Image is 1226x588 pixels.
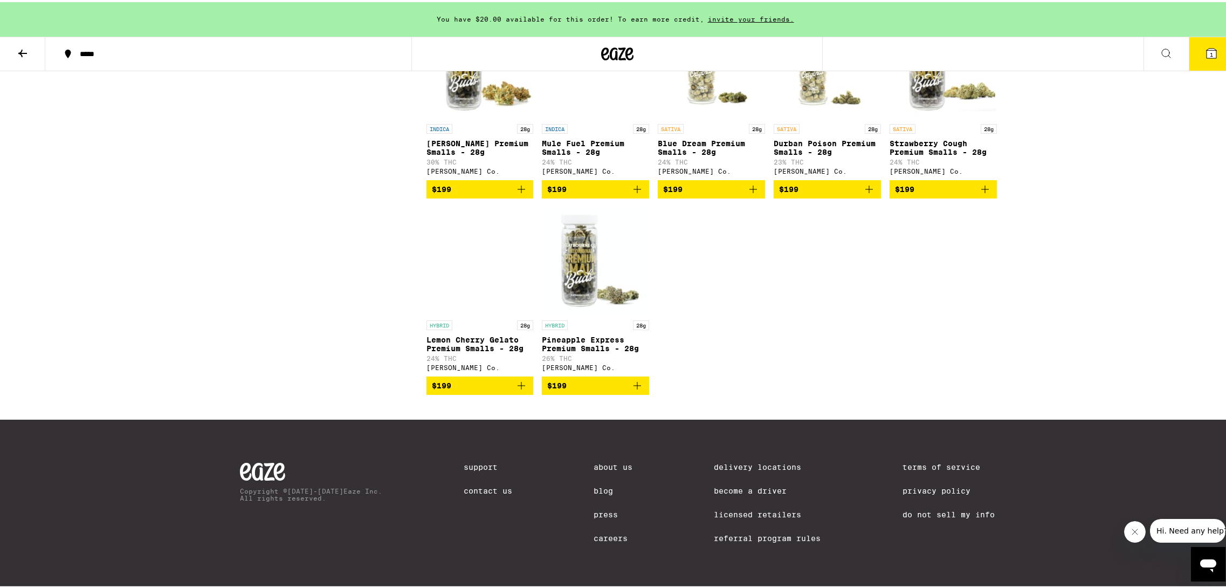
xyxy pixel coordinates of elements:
[542,353,649,360] p: 26% THC
[542,205,649,374] a: Open page for Pineapple Express Premium Smalls - 28g from Claybourne Co.
[426,166,534,173] div: [PERSON_NAME] Co.
[437,13,704,20] span: You have $20.00 available for this order! To earn more credit,
[1191,545,1225,579] iframe: Button to launch messaging window
[542,122,568,132] p: INDICA
[981,122,997,132] p: 28g
[432,183,451,192] span: $199
[240,486,382,500] p: Copyright © [DATE]-[DATE] Eaze Inc. All rights reserved.
[426,362,534,369] div: [PERSON_NAME] Co.
[903,461,995,469] a: Terms of Service
[517,318,533,328] p: 28g
[432,379,451,388] span: $199
[714,532,821,541] a: Referral Program Rules
[594,484,632,493] a: Blog
[1124,519,1146,541] iframe: Close message
[426,333,534,351] p: Lemon Cherry Gelato Premium Smalls - 28g
[426,137,534,154] p: [PERSON_NAME] Premium Smalls - 28g
[464,484,512,493] a: Contact Us
[658,166,765,173] div: [PERSON_NAME] Co.
[890,156,997,163] p: 24% THC
[426,178,534,196] button: Add to bag
[774,9,881,178] a: Open page for Durban Poison Premium Smalls - 28g from Claybourne Co.
[658,137,765,154] p: Blue Dream Premium Smalls - 28g
[658,178,765,196] button: Add to bag
[1210,49,1213,56] span: 1
[426,205,534,313] img: Claybourne Co. - Lemon Cherry Gelato Premium Smalls - 28g
[658,156,765,163] p: 24% THC
[633,122,649,132] p: 28g
[542,318,568,328] p: HYBRID
[426,122,452,132] p: INDICA
[749,122,765,132] p: 28g
[426,205,534,374] a: Open page for Lemon Cherry Gelato Premium Smalls - 28g from Claybourne Co.
[890,178,997,196] button: Add to bag
[542,156,649,163] p: 24% THC
[658,9,765,178] a: Open page for Blue Dream Premium Smalls - 28g from Claybourne Co.
[6,8,78,16] span: Hi. Need any help?
[774,156,881,163] p: 23% THC
[704,13,798,20] span: invite your friends.
[542,205,649,313] img: Claybourne Co. - Pineapple Express Premium Smalls - 28g
[542,374,649,393] button: Add to bag
[547,183,567,192] span: $199
[903,484,995,493] a: Privacy Policy
[547,379,567,388] span: $199
[542,362,649,369] div: [PERSON_NAME] Co.
[714,461,821,469] a: Delivery Locations
[426,156,534,163] p: 30% THC
[1150,517,1225,541] iframe: Message from company
[890,9,997,178] a: Open page for Strawberry Cough Premium Smalls - 28g from Claybourne Co.
[714,484,821,493] a: Become a Driver
[895,183,914,192] span: $199
[426,318,452,328] p: HYBRID
[779,183,798,192] span: $199
[542,137,649,154] p: Mule Fuel Premium Smalls - 28g
[594,461,632,469] a: About Us
[594,532,632,541] a: Careers
[903,508,995,517] a: Do Not Sell My Info
[426,374,534,393] button: Add to bag
[517,122,533,132] p: 28g
[594,508,632,517] a: Press
[865,122,881,132] p: 28g
[890,137,997,154] p: Strawberry Cough Premium Smalls - 28g
[542,166,649,173] div: [PERSON_NAME] Co.
[714,508,821,517] a: Licensed Retailers
[426,9,534,178] a: Open page for King Louis Premium Smalls - 28g from Claybourne Co.
[774,122,800,132] p: SATIVA
[464,461,512,469] a: Support
[542,9,649,178] a: Open page for Mule Fuel Premium Smalls - 28g from Claybourne Co.
[633,318,649,328] p: 28g
[426,353,534,360] p: 24% THC
[890,122,915,132] p: SATIVA
[774,178,881,196] button: Add to bag
[542,333,649,351] p: Pineapple Express Premium Smalls - 28g
[890,166,997,173] div: [PERSON_NAME] Co.
[663,183,683,192] span: $199
[658,122,684,132] p: SATIVA
[774,166,881,173] div: [PERSON_NAME] Co.
[774,137,881,154] p: Durban Poison Premium Smalls - 28g
[542,178,649,196] button: Add to bag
